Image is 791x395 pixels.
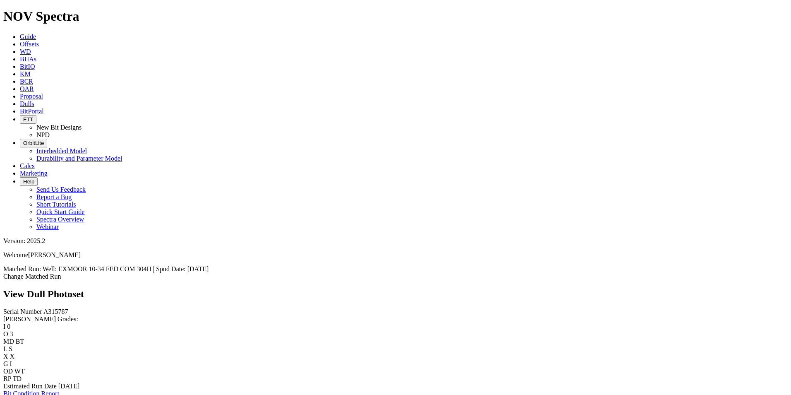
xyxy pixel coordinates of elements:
a: Marketing [20,170,48,177]
label: G [3,360,8,367]
div: [PERSON_NAME] Grades: [3,316,788,323]
a: Send Us Feedback [36,186,86,193]
a: BHAs [20,55,36,63]
a: BitIQ [20,63,35,70]
a: OAR [20,85,34,92]
span: 0 [7,323,10,330]
label: RP [3,375,11,382]
span: I [10,360,12,367]
a: Change Matched Run [3,273,61,280]
a: Quick Start Guide [36,208,84,215]
span: X [10,353,15,360]
label: L [3,345,7,352]
span: [DATE] [58,383,80,390]
label: MD [3,338,14,345]
span: TD [13,375,22,382]
a: Offsets [20,41,39,48]
span: Well: EXMOOR 10-34 FED COM 304H | Spud Date: [DATE] [43,265,209,272]
a: Durability and Parameter Model [36,155,122,162]
span: S [9,345,12,352]
p: Welcome [3,251,788,259]
label: Estimated Run Date [3,383,57,390]
span: 3 [10,330,13,337]
a: Proposal [20,93,43,100]
label: X [3,353,8,360]
span: WT [14,368,25,375]
a: Guide [20,33,36,40]
a: Webinar [36,223,59,230]
a: Report a Bug [36,193,72,200]
div: Version: 2025.2 [3,237,788,245]
span: OrbitLite [23,140,44,146]
a: BCR [20,78,33,85]
button: Help [20,177,38,186]
span: BT [16,338,24,345]
a: Interbedded Model [36,147,87,154]
span: [PERSON_NAME] [28,251,81,258]
label: O [3,330,8,337]
button: OrbitLite [20,139,47,147]
span: A315787 [43,308,68,315]
label: OD [3,368,13,375]
a: BitPortal [20,108,44,115]
a: Spectra Overview [36,216,84,223]
button: FTT [20,115,36,124]
label: Serial Number [3,308,42,315]
a: WD [20,48,31,55]
label: I [3,323,5,330]
span: Matched Run: [3,265,41,272]
span: FTT [23,116,33,123]
h2: View Dull Photoset [3,289,788,300]
a: New Bit Designs [36,124,81,131]
a: Dulls [20,100,34,107]
span: Help [23,178,34,185]
a: Short Tutorials [36,201,76,208]
h1: NOV Spectra [3,9,788,24]
a: KM [20,70,31,77]
a: NPD [36,131,50,138]
a: Calcs [20,162,35,169]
